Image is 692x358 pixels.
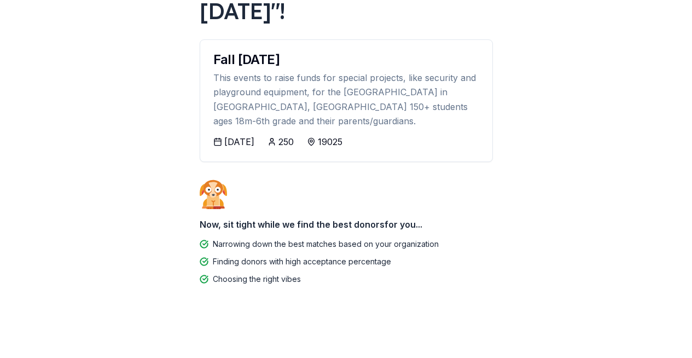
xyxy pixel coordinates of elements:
[278,135,294,148] div: 250
[213,255,391,268] div: Finding donors with high acceptance percentage
[213,71,479,129] div: This events to raise funds for special projects, like security and playground equipment, for the ...
[318,135,342,148] div: 19025
[200,213,493,235] div: Now, sit tight while we find the best donors for you...
[224,135,254,148] div: [DATE]
[213,53,479,66] div: Fall [DATE]
[200,180,227,209] img: Dog waiting patiently
[213,273,301,286] div: Choosing the right vibes
[213,238,439,251] div: Narrowing down the best matches based on your organization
